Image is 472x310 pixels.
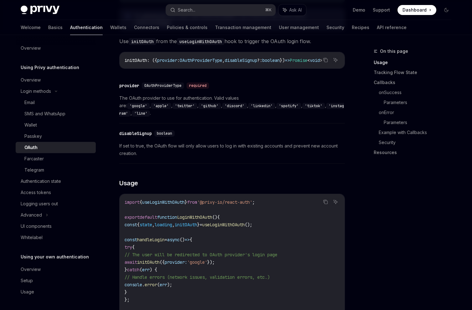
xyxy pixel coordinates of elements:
div: Email [24,99,35,106]
span: initOAuth [125,57,147,63]
span: err [142,267,150,272]
a: onSuccess [379,87,456,97]
span: import [125,199,140,205]
div: disableSignup [119,130,152,137]
span: ) { [150,267,157,272]
span: try [125,244,132,250]
span: { [132,244,135,250]
a: Connectors [134,20,159,35]
a: SMS and WhatsApp [16,108,96,119]
h5: Using your own authentication [21,253,89,261]
code: initOAuth [129,38,156,45]
code: 'apple' [151,103,171,109]
span: const [125,237,137,242]
a: Dashboard [398,5,436,15]
h5: Using Privy authentication [21,64,79,71]
code: 'discord' [222,103,247,109]
div: Logging users out [21,200,58,207]
a: Security [379,137,456,147]
div: provider [119,82,139,89]
span: Dashboard [403,7,427,13]
span: ; [252,199,255,205]
span: LoginWithOAuth [177,214,212,220]
span: provider [157,57,177,63]
span: () [180,237,185,242]
span: '@privy-io/react-auth' [197,199,252,205]
button: Toggle dark mode [441,5,451,15]
a: Logging users out [16,198,96,209]
a: Passkey [16,131,96,142]
code: 'spotify' [276,103,301,109]
a: Example with Callbacks [379,127,456,137]
div: Login methods [21,87,51,95]
span: On this page [380,47,408,55]
code: useLoginWithOAuth [177,38,224,45]
span: initOAuth [137,259,160,265]
span: loading [155,222,172,227]
a: API reference [377,20,407,35]
a: Overview [16,74,96,86]
span: => [285,57,290,63]
span: state [140,222,152,227]
span: Ask AI [289,7,302,13]
a: Welcome [21,20,41,35]
a: Support [373,7,390,13]
span: error [145,282,157,287]
span: OAuthProviderType [144,83,182,88]
a: Farcaster [16,153,96,164]
span: ); [167,282,172,287]
span: function [157,214,177,220]
code: 'google' [127,103,150,109]
span: // The user will be redirected to OAuth provider's login page [125,252,277,257]
div: Advanced [21,211,42,219]
code: 'tiktok' [302,103,325,109]
span: Usage [119,179,138,187]
span: handleLogin [137,237,165,242]
button: Ask AI [331,198,340,206]
a: Setup [16,275,96,286]
span: } [125,267,127,272]
span: boolean [157,131,172,136]
button: Ask AI [331,56,340,64]
span: initOAuth [175,222,197,227]
div: UI components [21,222,52,230]
span: ({ [160,259,165,265]
span: = [200,222,202,227]
a: Resources [374,147,456,157]
a: Email [16,97,96,108]
div: Usage [21,288,34,296]
div: Access tokens [21,189,51,196]
a: Access tokens [16,187,96,198]
span: : [177,57,180,63]
code: 'linkedin' [248,103,275,109]
div: Search... [178,6,195,14]
a: Overview [16,42,96,54]
span: , [172,222,175,227]
a: Demo [353,7,365,13]
a: Basics [48,20,63,35]
a: Policies & controls [167,20,208,35]
span: { [140,199,142,205]
a: Whitelabel [16,232,96,243]
a: Tracking Flow State [374,67,456,77]
span: from [187,199,197,205]
span: useLoginWithOAuth [142,199,185,205]
span: = [165,237,167,242]
div: Overview [21,76,41,84]
span: } [197,222,200,227]
span: OAuthProviderType [180,57,222,63]
span: err [160,282,167,287]
a: Transaction management [215,20,271,35]
span: const [125,222,137,227]
span: : ({ [147,57,157,63]
a: User management [279,20,319,35]
div: Farcaster [24,155,44,162]
a: Recipes [352,20,369,35]
a: Security [326,20,344,35]
span: ?: [257,57,262,63]
a: Authentication state [16,176,96,187]
a: UI components [16,221,96,232]
span: disableSignup [225,57,257,63]
div: SMS and WhatsApp [24,110,65,117]
span: async [167,237,180,242]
